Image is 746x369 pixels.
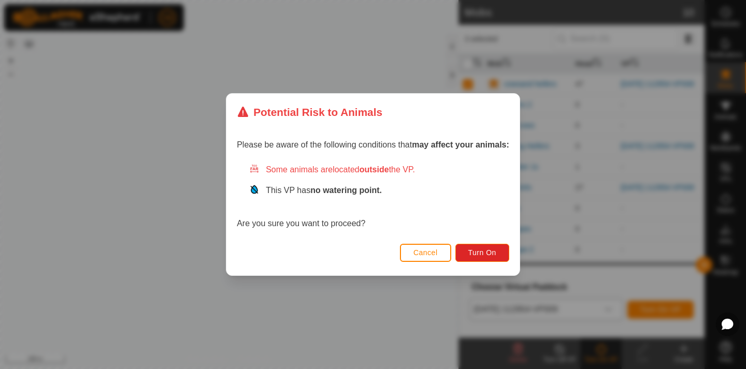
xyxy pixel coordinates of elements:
[266,186,382,195] span: This VP has
[310,186,382,195] strong: no watering point.
[237,104,382,120] div: Potential Risk to Animals
[400,244,451,262] button: Cancel
[360,165,389,174] strong: outside
[237,140,509,149] span: Please be aware of the following conditions that
[412,140,509,149] strong: may affect your animals:
[237,164,509,230] div: Are you sure you want to proceed?
[455,244,509,262] button: Turn On
[333,165,415,174] span: located the VP.
[468,248,496,257] span: Turn On
[249,164,509,176] div: Some animals are
[413,248,438,257] span: Cancel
